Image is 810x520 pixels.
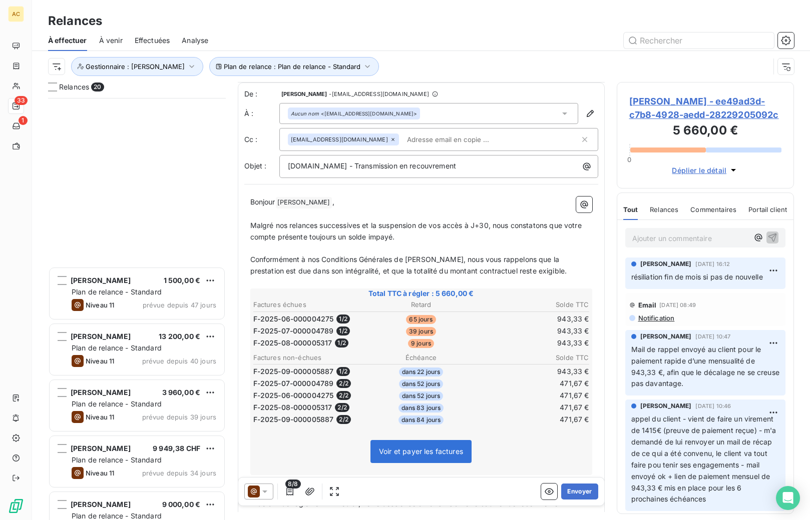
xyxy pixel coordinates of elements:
[253,366,364,377] td: F-2025-09-000005887
[365,352,477,363] th: Échéance
[291,110,319,117] em: Aucun nom
[71,388,131,396] span: [PERSON_NAME]
[398,415,444,424] span: dans 84 jours
[72,511,162,520] span: Plan de relance - Standard
[253,314,334,324] span: F-2025-06-000004275
[48,12,102,30] h3: Relances
[478,402,590,413] td: 471,67 €
[48,98,226,520] div: grid
[253,390,364,401] td: F-2025-06-000004275
[224,62,360,70] span: Plan de relance : Plan de relance - Standard
[659,302,696,308] span: [DATE] 08:49
[276,197,332,208] span: [PERSON_NAME]
[253,352,364,363] th: Factures non-échues
[624,32,774,48] input: Rechercher
[164,276,201,284] span: 1 500,00 €
[336,367,349,376] span: 1 / 2
[478,414,590,425] td: 471,67 €
[478,325,590,336] td: 943,33 €
[91,82,104,91] span: 20
[478,352,590,363] th: Solde TTC
[335,338,348,347] span: 1 / 2
[403,132,519,147] input: Adresse email en copie ...
[253,414,364,425] td: F-2025-09-000005887
[631,272,763,281] span: résiliation fin de mois si pas de nouvelle
[640,332,692,341] span: [PERSON_NAME]
[142,469,216,477] span: prévue depuis 34 jours
[86,469,114,477] span: Niveau 11
[71,444,131,452] span: [PERSON_NAME]
[162,500,201,508] span: 9 000,00 €
[637,314,675,322] span: Notification
[623,205,638,213] span: Tout
[690,205,736,213] span: Commentaires
[379,447,463,455] span: Voir et payer les factures
[8,498,24,514] img: Logo LeanPay
[99,35,123,45] span: À venir
[335,403,349,412] span: 2 / 2
[399,391,444,400] span: dans 52 jours
[72,399,162,408] span: Plan de relance - Standard
[72,287,162,296] span: Plan de relance - Standard
[86,62,185,70] span: Gestionnaire : [PERSON_NAME]
[561,483,598,499] button: Envoyer
[244,134,279,144] label: Cc :
[695,261,730,267] span: [DATE] 16:12
[478,390,590,401] td: 471,67 €
[86,413,114,421] span: Niveau 11
[399,379,444,388] span: dans 52 jours
[672,165,726,175] span: Déplier le détail
[142,357,216,365] span: prévue depuis 40 jours
[253,338,332,348] span: F-2025-08-000005317
[182,35,208,45] span: Analyse
[71,276,131,284] span: [PERSON_NAME]
[398,403,444,412] span: dans 83 jours
[250,221,584,241] span: Malgré nos relances successives et la suspension de vos accès à J+30, nous constatons que votre c...
[629,94,782,121] span: [PERSON_NAME] - ee49ad3d-c7b8-4928-aedd-28229205092c
[162,388,201,396] span: 3 960,00 €
[629,121,782,141] h3: 5 660,00 €
[478,366,590,377] td: 943,33 €
[640,401,692,410] span: [PERSON_NAME]
[336,379,350,388] span: 2 / 2
[332,197,334,206] span: ,
[627,155,631,163] span: 0
[59,82,89,92] span: Relances
[72,455,162,464] span: Plan de relance - Standard
[244,108,279,118] label: À :
[86,301,114,309] span: Niveau 11
[8,6,24,22] div: AC
[71,57,203,76] button: Gestionnaire : [PERSON_NAME]
[72,343,162,352] span: Plan de relance - Standard
[86,357,114,365] span: Niveau 11
[244,89,279,99] span: De :
[329,91,429,97] span: - [EMAIL_ADDRESS][DOMAIN_NAME]
[336,391,350,400] span: 2 / 2
[135,35,170,45] span: Effectuées
[365,299,477,310] th: Retard
[281,91,327,97] span: [PERSON_NAME]
[695,333,730,339] span: [DATE] 10:47
[291,136,388,142] span: [EMAIL_ADDRESS][DOMAIN_NAME]
[71,332,131,340] span: [PERSON_NAME]
[408,339,434,348] span: 9 jours
[288,161,457,170] span: [DOMAIN_NAME] - Transmission en recouvrement
[631,345,782,388] span: Mail de rappel envoyé au client pour le paiement rapide d’une mensualité de 943,33 €, afin que le...
[478,313,590,324] td: 943,33 €
[253,378,364,389] td: F-2025-07-000004789
[71,500,131,508] span: [PERSON_NAME]
[478,299,590,310] th: Solde TTC
[153,444,200,452] span: 9 949,38 CHF
[143,301,216,309] span: prévue depuis 47 jours
[250,255,567,275] span: Conformément à nos Conditions Générales de [PERSON_NAME], nous vous rappelons que la prestation e...
[291,110,418,117] div: <[EMAIL_ADDRESS][DOMAIN_NAME]>
[253,326,334,336] span: F-2025-07-000004789
[250,197,275,206] span: Bonjour
[159,332,200,340] span: 13 200,00 €
[638,301,657,309] span: Email
[19,116,28,125] span: 1
[478,378,590,389] td: 471,67 €
[776,486,800,510] div: Open Intercom Messenger
[285,479,300,488] span: 8/8
[209,57,379,76] button: Plan de relance : Plan de relance - Standard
